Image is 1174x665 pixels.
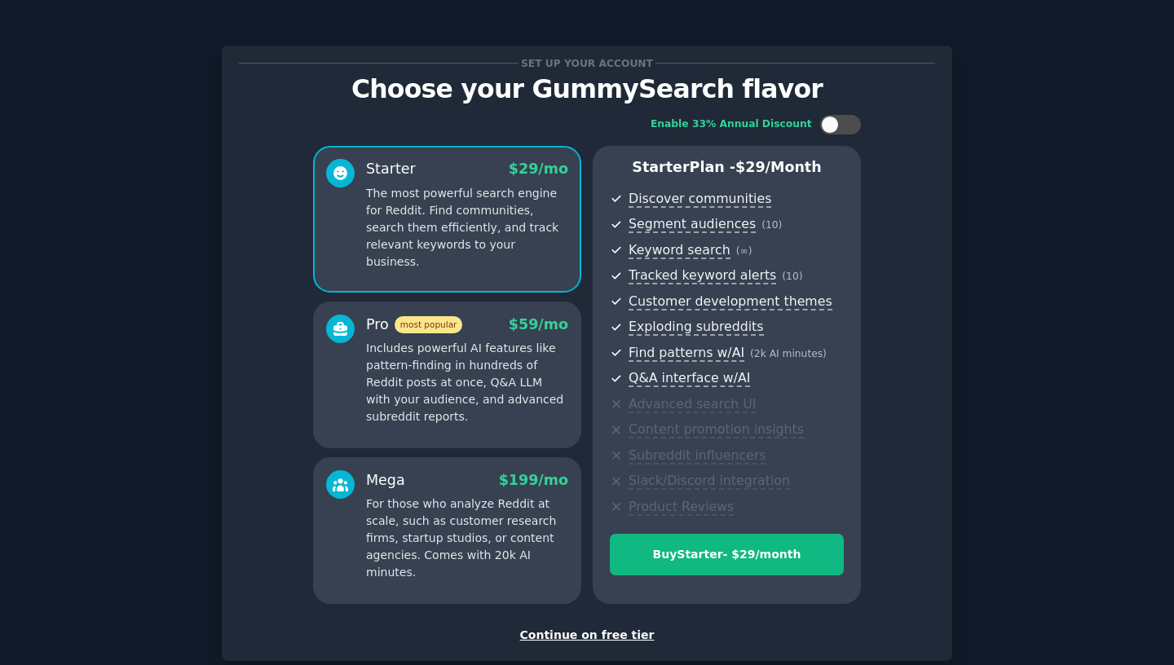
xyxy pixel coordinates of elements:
span: Product Reviews [629,499,734,516]
p: The most powerful search engine for Reddit. Find communities, search them efficiently, and track ... [366,185,568,271]
span: $ 199 /mo [499,472,568,488]
span: Content promotion insights [629,421,804,438]
div: Pro [366,315,462,335]
span: Advanced search UI [629,396,756,413]
span: Segment audiences [629,216,756,233]
span: Find patterns w/AI [629,345,744,362]
span: $ 29 /month [735,159,822,175]
p: Includes powerful AI features like pattern-finding in hundreds of Reddit posts at once, Q&A LLM w... [366,340,568,425]
span: Exploding subreddits [629,319,763,336]
div: Mega [366,470,405,491]
span: $ 29 /mo [509,161,568,177]
span: Customer development themes [629,293,832,310]
span: ( 10 ) [761,219,782,231]
div: Buy Starter - $ 29 /month [611,546,843,563]
div: Starter [366,159,416,179]
span: Subreddit influencers [629,447,766,465]
span: Discover communities [629,191,771,208]
span: Set up your account [519,55,656,72]
span: $ 59 /mo [509,316,568,332]
span: Tracked keyword alerts [629,267,776,284]
span: Slack/Discord integration [629,473,790,490]
p: Starter Plan - [610,157,844,178]
span: Q&A interface w/AI [629,370,750,387]
span: ( ∞ ) [736,245,753,257]
span: most popular [395,316,463,333]
button: BuyStarter- $29/month [610,534,844,575]
div: Continue on free tier [239,627,935,644]
span: Keyword search [629,242,730,259]
p: Choose your GummySearch flavor [239,75,935,103]
span: ( 2k AI minutes ) [750,348,827,359]
p: For those who analyze Reddit at scale, such as customer research firms, startup studios, or conte... [366,495,568,581]
div: Enable 33% Annual Discount [651,117,812,132]
span: ( 10 ) [782,271,802,282]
